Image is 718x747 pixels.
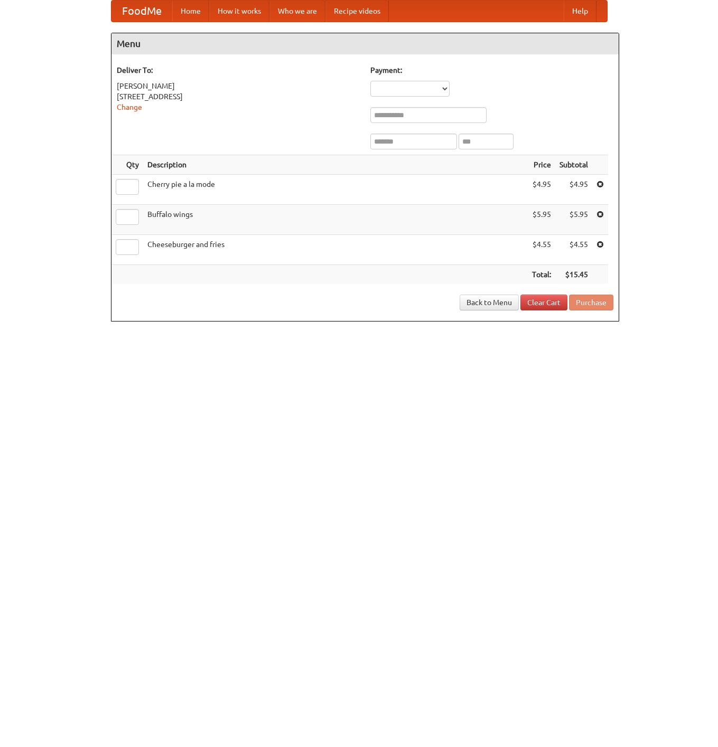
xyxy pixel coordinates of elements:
td: $5.95 [528,205,555,235]
a: Who we are [269,1,325,22]
h5: Deliver To: [117,65,360,75]
h5: Payment: [370,65,613,75]
td: Buffalo wings [143,205,528,235]
td: Cherry pie a la mode [143,175,528,205]
th: Price [528,155,555,175]
a: Clear Cart [520,295,567,310]
td: Cheeseburger and fries [143,235,528,265]
a: Change [117,103,142,111]
td: $4.95 [528,175,555,205]
td: $4.95 [555,175,592,205]
th: Qty [111,155,143,175]
button: Purchase [569,295,613,310]
td: $4.55 [528,235,555,265]
th: Description [143,155,528,175]
a: Home [172,1,209,22]
h4: Menu [111,33,619,54]
a: Help [564,1,596,22]
a: Recipe videos [325,1,389,22]
a: Back to Menu [460,295,519,310]
a: How it works [209,1,269,22]
div: [PERSON_NAME] [117,81,360,91]
th: Subtotal [555,155,592,175]
td: $4.55 [555,235,592,265]
div: [STREET_ADDRESS] [117,91,360,102]
th: $15.45 [555,265,592,285]
td: $5.95 [555,205,592,235]
a: FoodMe [111,1,172,22]
th: Total: [528,265,555,285]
